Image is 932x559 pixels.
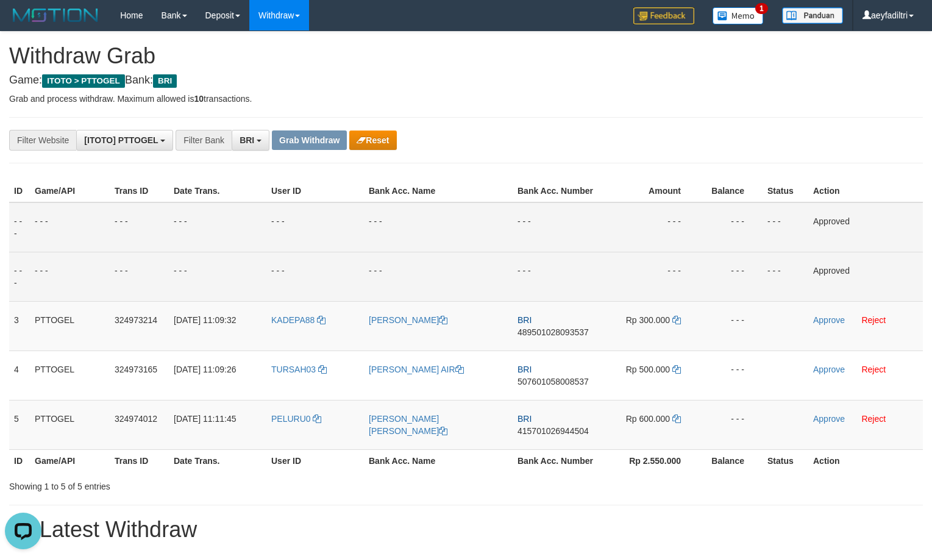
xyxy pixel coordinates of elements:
th: ID [9,449,30,472]
th: Game/API [30,449,110,472]
span: [DATE] 11:09:26 [174,365,236,374]
td: - - - [169,252,266,301]
a: KADEPA88 [271,315,325,325]
a: Approve [813,315,845,325]
span: Copy 489501028093537 to clipboard [518,327,589,337]
td: - - - [699,351,763,400]
span: PELURU0 [271,414,311,424]
a: [PERSON_NAME] [PERSON_NAME] [369,414,447,436]
a: [PERSON_NAME] [369,315,447,325]
td: - - - [699,202,763,252]
td: - - - [266,252,364,301]
th: Trans ID [110,180,169,202]
td: - - - [110,202,169,252]
span: Rp 600.000 [626,414,670,424]
span: BRI [518,365,532,374]
td: - - - [30,252,110,301]
td: - - - [9,202,30,252]
button: BRI [232,130,269,151]
th: Game/API [30,180,110,202]
td: PTTOGEL [30,400,110,449]
span: [ITOTO] PTTOGEL [84,135,158,145]
th: Bank Acc. Number [513,449,604,472]
td: - - - [513,252,604,301]
img: MOTION_logo.png [9,6,102,24]
p: Grab and process withdraw. Maximum allowed is transactions. [9,93,923,105]
th: Amount [604,180,699,202]
td: - - - [699,252,763,301]
td: - - - [604,202,699,252]
span: TURSAH03 [271,365,316,374]
th: Action [808,180,923,202]
a: Approve [813,414,845,424]
span: KADEPA88 [271,315,315,325]
th: Balance [699,449,763,472]
td: PTTOGEL [30,301,110,351]
a: Copy 300000 to clipboard [672,315,681,325]
td: - - - [604,252,699,301]
td: - - - [763,252,808,301]
span: BRI [153,74,177,88]
td: 4 [9,351,30,400]
td: - - - [110,252,169,301]
span: BRI [518,414,532,424]
th: Date Trans. [169,180,266,202]
a: Copy 500000 to clipboard [672,365,681,374]
td: - - - [699,301,763,351]
td: 5 [9,400,30,449]
span: Rp 500.000 [626,365,670,374]
a: Approve [813,365,845,374]
h1: Withdraw Grab [9,44,923,68]
td: - - - [763,202,808,252]
img: panduan.png [782,7,843,24]
h1: 15 Latest Withdraw [9,518,923,542]
button: [ITOTO] PTTOGEL [76,130,173,151]
span: 1 [755,3,768,14]
span: 324973214 [115,315,157,325]
span: [DATE] 11:09:32 [174,315,236,325]
a: PELURU0 [271,414,321,424]
a: Reject [861,315,886,325]
img: Feedback.jpg [633,7,694,24]
th: Balance [699,180,763,202]
span: ITOTO > PTTOGEL [42,74,125,88]
span: BRI [240,135,254,145]
td: PTTOGEL [30,351,110,400]
div: Filter Website [9,130,76,151]
td: - - - [364,252,513,301]
th: Bank Acc. Name [364,449,513,472]
span: Rp 300.000 [626,315,670,325]
th: Bank Acc. Number [513,180,604,202]
th: Status [763,180,808,202]
th: Trans ID [110,449,169,472]
span: 324973165 [115,365,157,374]
a: TURSAH03 [271,365,327,374]
a: [PERSON_NAME] AIR [369,365,464,374]
img: Button%20Memo.svg [713,7,764,24]
a: Reject [861,414,886,424]
span: Copy 415701026944504 to clipboard [518,426,589,436]
span: Copy 507601058008537 to clipboard [518,377,589,386]
th: User ID [266,180,364,202]
td: - - - [9,252,30,301]
td: Approved [808,252,923,301]
th: Rp 2.550.000 [604,449,699,472]
td: - - - [266,202,364,252]
th: Action [808,449,923,472]
button: Reset [349,130,396,150]
strong: 10 [194,94,204,104]
th: User ID [266,449,364,472]
th: Date Trans. [169,449,266,472]
button: Open LiveChat chat widget [5,5,41,41]
th: ID [9,180,30,202]
th: Bank Acc. Name [364,180,513,202]
span: [DATE] 11:11:45 [174,414,236,424]
td: Approved [808,202,923,252]
td: 3 [9,301,30,351]
div: Showing 1 to 5 of 5 entries [9,475,379,493]
span: 324974012 [115,414,157,424]
td: - - - [513,202,604,252]
div: Filter Bank [176,130,232,151]
th: Status [763,449,808,472]
a: Reject [861,365,886,374]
